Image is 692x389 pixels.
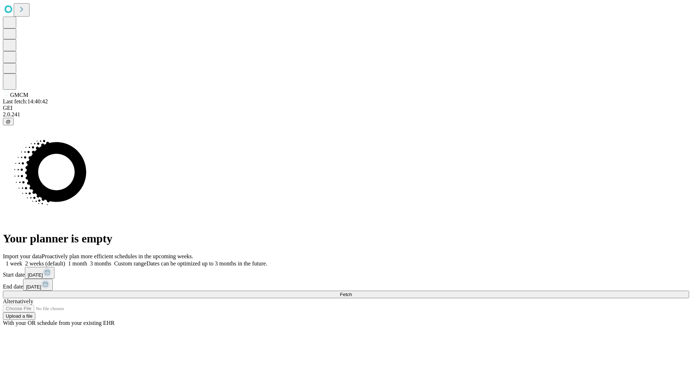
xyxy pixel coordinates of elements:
[23,279,53,291] button: [DATE]
[340,292,352,297] span: Fetch
[42,253,193,259] span: Proactively plan more efficient schedules in the upcoming weeks.
[90,260,111,267] span: 3 months
[3,279,689,291] div: End date
[3,253,42,259] span: Import your data
[3,105,689,111] div: GEI
[3,298,33,304] span: Alternatively
[114,260,146,267] span: Custom range
[6,119,11,124] span: @
[3,312,35,320] button: Upload a file
[3,320,115,326] span: With your OR schedule from your existing EHR
[3,111,689,118] div: 2.0.241
[3,98,48,104] span: Last fetch: 14:40:42
[3,232,689,245] h1: Your planner is empty
[26,284,41,290] span: [DATE]
[25,260,65,267] span: 2 weeks (default)
[6,260,22,267] span: 1 week
[3,118,14,125] button: @
[3,267,689,279] div: Start date
[68,260,87,267] span: 1 month
[146,260,267,267] span: Dates can be optimized up to 3 months in the future.
[28,272,43,278] span: [DATE]
[25,267,54,279] button: [DATE]
[10,92,28,98] span: GMCM
[3,291,689,298] button: Fetch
